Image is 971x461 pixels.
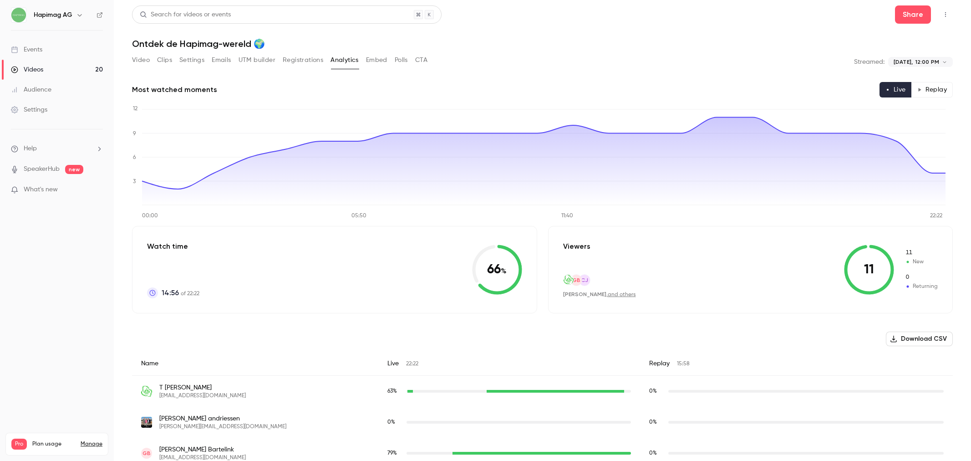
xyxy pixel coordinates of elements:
tspan: 9 [133,131,136,137]
span: new [65,165,83,174]
li: help-dropdown-opener [11,144,103,154]
img: gelderseklasse.nl [141,417,152,428]
p: of 22:22 [162,287,199,298]
a: SpeakerHub [24,164,60,174]
button: UTM builder [239,53,275,67]
tspan: 11:40 [561,213,573,219]
span: 22:22 [406,361,418,367]
tspan: 3 [133,179,136,184]
span: 15:58 [677,361,690,367]
span: Returning [905,282,938,291]
span: [EMAIL_ADDRESS][DOMAIN_NAME] [159,392,246,400]
button: CTA [415,53,427,67]
span: What's new [24,185,58,195]
button: Embed [366,53,387,67]
span: Live watch time [387,387,402,395]
div: Live [378,352,640,376]
div: Search for videos or events [140,10,231,20]
button: Settings [179,53,204,67]
span: Plan usage [32,441,75,448]
button: Share [895,5,931,24]
span: [DATE], [894,58,913,66]
h6: Hapimag AG [34,10,72,20]
span: GB [572,276,580,284]
h2: Most watched moments [132,84,217,95]
span: [PERSON_NAME] Bartelink [159,445,246,454]
img: kpnmail.nl [564,274,574,285]
div: t.324ad@kpnmail.nl [132,376,953,407]
tspan: 05:50 [351,213,366,219]
span: New [905,249,938,257]
span: Replay watch time [649,449,664,457]
span: [PERSON_NAME] [563,291,606,297]
button: Clips [157,53,172,67]
p: Viewers [563,241,590,252]
span: 0 % [649,451,657,456]
span: New [905,258,938,266]
span: 79 % [387,451,397,456]
span: GB [142,449,151,457]
button: Download CSV [886,332,953,346]
a: and others [608,292,636,297]
a: Manage [81,441,102,448]
button: Video [132,53,150,67]
img: Hapimag AG [11,8,26,22]
span: Live watch time [387,418,402,426]
div: Name [132,352,378,376]
button: Registrations [283,53,323,67]
tspan: 22:22 [930,213,942,219]
span: 0 % [387,420,395,425]
button: Polls [395,53,408,67]
span: 0 % [649,420,657,425]
p: Watch time [147,241,199,252]
div: marion@gelderseklasse.nl [132,407,953,438]
div: Videos [11,65,43,74]
tspan: 6 [133,155,136,160]
span: Returning [905,273,938,282]
span: 0 % [649,389,657,394]
div: , [563,291,636,298]
div: Audience [11,85,51,94]
span: Help [24,144,37,154]
span: CJ [581,276,588,284]
button: Live [879,82,912,97]
button: Top Bar Actions [938,7,953,22]
span: 12:00 PM [915,58,939,66]
div: Settings [11,105,47,114]
div: Replay [640,352,953,376]
span: 63 % [387,389,397,394]
span: Replay watch time [649,418,664,426]
span: 14:56 [162,287,179,298]
span: Live watch time [387,449,402,457]
span: T [PERSON_NAME] [159,383,246,392]
div: Events [11,45,42,54]
span: [PERSON_NAME] andriessen [159,414,286,423]
tspan: 12 [133,106,137,112]
p: Streamed: [854,57,885,67]
img: kpnmail.nl [141,385,152,397]
h1: Ontdek de Hapimag-wereld 🌍 [132,38,953,49]
tspan: 00:00 [142,213,158,219]
button: Analytics [330,53,359,67]
button: Replay [911,82,953,97]
span: [PERSON_NAME][EMAIL_ADDRESS][DOMAIN_NAME] [159,423,286,430]
span: Replay watch time [649,387,664,395]
span: Pro [11,439,27,450]
button: Emails [212,53,231,67]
